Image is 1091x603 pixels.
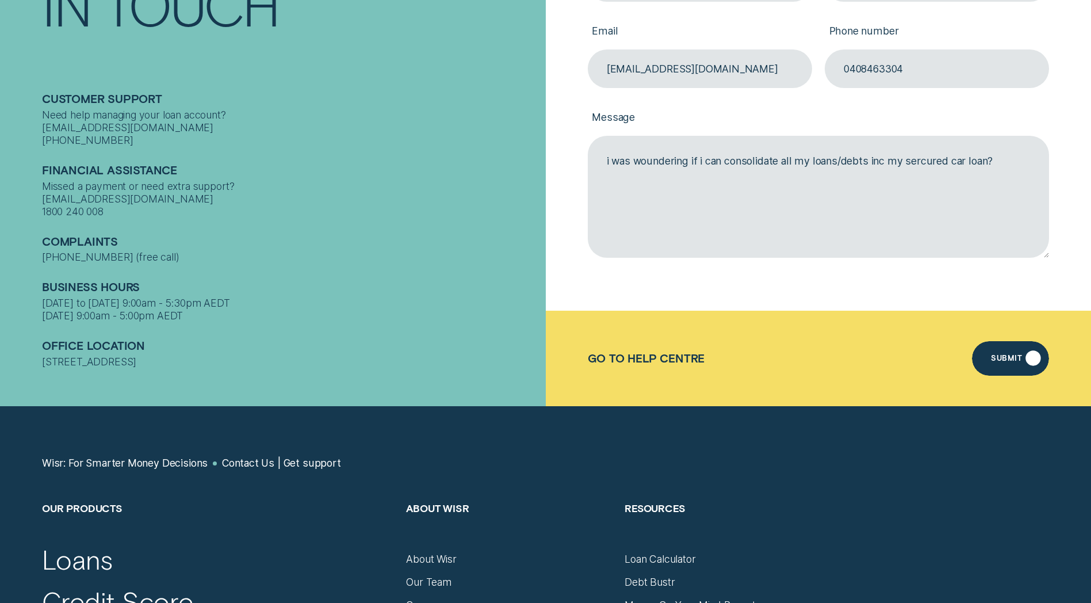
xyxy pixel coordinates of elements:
[406,576,451,589] a: Our Team
[42,339,539,356] h2: Office Location
[625,502,830,554] h2: Resources
[625,553,695,566] a: Loan Calculator
[42,543,112,576] a: Loans
[42,251,539,264] div: [PHONE_NUMBER] (free call)
[42,180,539,217] div: Missed a payment or need extra support? [EMAIL_ADDRESS][DOMAIN_NAME] 1800 240 008
[222,457,341,470] a: Contact Us | Get support
[42,234,539,251] h2: Complaints
[588,352,705,365] a: Go to Help Centre
[825,14,1049,49] label: Phone number
[588,136,1049,258] textarea: i was woundering if i can consolidate all my loans/debts inc my sercured car loan?
[42,297,539,322] div: [DATE] to [DATE] 9:00am - 5:30pm AEDT [DATE] 9:00am - 5:00pm AEDT
[42,109,539,147] div: Need help managing your loan account? [EMAIL_ADDRESS][DOMAIN_NAME] [PHONE_NUMBER]
[42,163,539,180] h2: Financial assistance
[42,457,208,470] a: Wisr: For Smarter Money Decisions
[42,92,539,109] h2: Customer support
[406,553,456,566] a: About Wisr
[588,14,812,49] label: Email
[42,355,539,368] div: [STREET_ADDRESS]
[972,341,1049,376] button: Submit
[42,280,539,297] h2: Business Hours
[42,502,393,554] h2: Our Products
[625,576,675,589] a: Debt Bustr
[588,101,1049,136] label: Message
[406,502,612,554] h2: About Wisr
